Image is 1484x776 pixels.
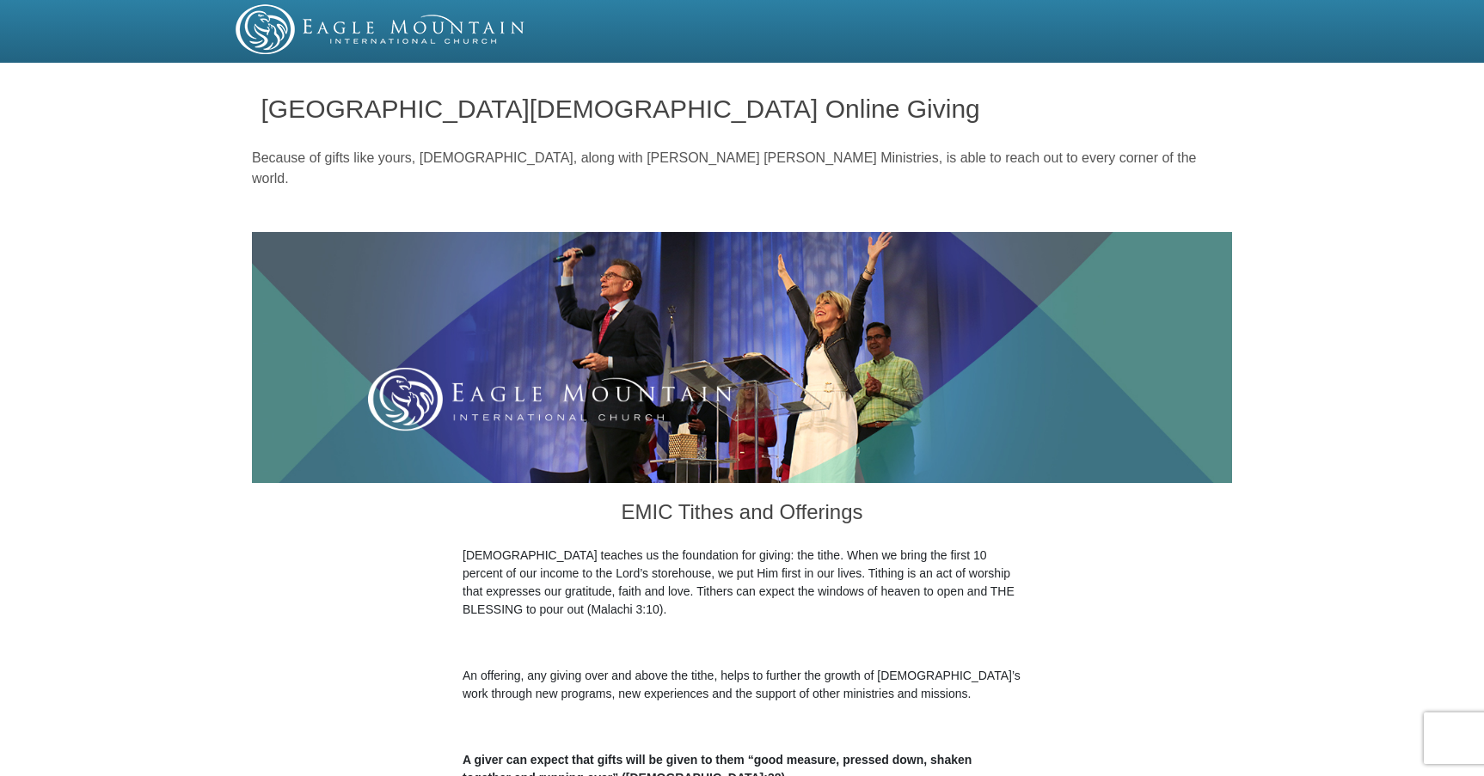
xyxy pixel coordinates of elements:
h3: EMIC Tithes and Offerings [463,483,1021,547]
h1: [GEOGRAPHIC_DATA][DEMOGRAPHIC_DATA] Online Giving [261,95,1223,123]
p: Because of gifts like yours, [DEMOGRAPHIC_DATA], along with [PERSON_NAME] [PERSON_NAME] Ministrie... [252,148,1232,189]
p: An offering, any giving over and above the tithe, helps to further the growth of [DEMOGRAPHIC_DAT... [463,667,1021,703]
p: [DEMOGRAPHIC_DATA] teaches us the foundation for giving: the tithe. When we bring the first 10 pe... [463,547,1021,619]
img: EMIC [236,4,526,54]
